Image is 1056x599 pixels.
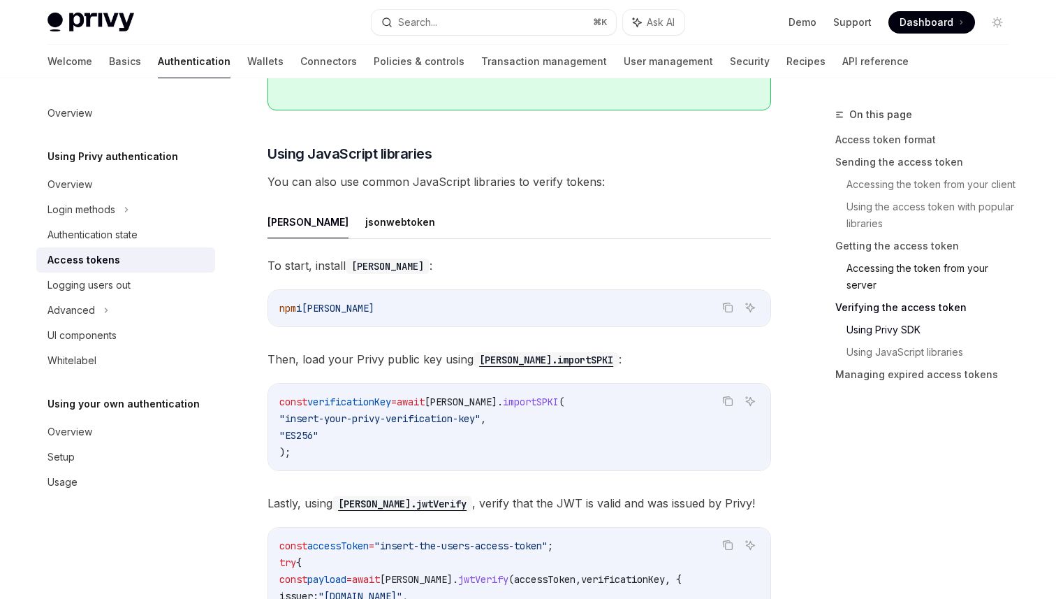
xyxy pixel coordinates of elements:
div: Overview [47,105,92,122]
button: Search...⌘K [372,10,616,35]
button: Copy the contents from the code block [719,298,737,317]
span: Lastly, using , verify that the JWT is valid and was issued by Privy! [267,493,771,513]
span: On this page [849,106,912,123]
div: Access tokens [47,252,120,268]
span: = [346,573,352,586]
a: Using the access token with popular libraries [846,196,1020,235]
div: Login methods [47,201,115,218]
span: = [391,396,397,408]
span: . [453,573,458,586]
span: const [279,573,307,586]
span: const [279,396,307,408]
span: Ask AI [647,15,675,29]
span: ⌘ K [593,17,608,28]
span: { [296,556,302,569]
a: Getting the access token [835,235,1020,257]
span: = [369,540,374,552]
a: Overview [36,419,215,445]
a: Overview [36,172,215,197]
span: const [279,540,307,552]
a: Policies & controls [374,45,464,78]
button: [PERSON_NAME] [267,205,349,238]
span: ); [279,446,291,459]
div: Usage [47,474,78,491]
a: Support [833,15,872,29]
span: [PERSON_NAME] [425,396,497,408]
button: Ask AI [741,392,759,410]
a: Usage [36,470,215,495]
a: Dashboard [888,11,975,34]
span: , [481,412,486,425]
span: You can also use common JavaScript libraries to verify tokens: [267,172,771,192]
a: Access tokens [36,247,215,273]
a: Setup [36,445,215,470]
span: accessToken [514,573,575,586]
a: Security [730,45,770,78]
span: verificationKey [307,396,391,408]
a: Overview [36,101,215,126]
a: Recipes [786,45,826,78]
a: Wallets [247,45,284,78]
a: Welcome [47,45,92,78]
button: jsonwebtoken [365,205,435,238]
span: , [575,573,581,586]
span: ; [548,540,553,552]
a: Authentication [158,45,230,78]
span: accessToken [307,540,369,552]
a: Accessing the token from your server [846,257,1020,296]
a: Authentication state [36,222,215,247]
a: User management [624,45,713,78]
div: Overview [47,424,92,440]
span: "ES256" [279,429,318,442]
button: Copy the contents from the code block [719,392,737,410]
div: Whitelabel [47,352,96,369]
span: [PERSON_NAME] [302,302,374,315]
span: [PERSON_NAME] [380,573,453,586]
button: Ask AI [623,10,684,35]
code: [PERSON_NAME] [346,259,430,274]
div: Logging users out [47,277,131,294]
h5: Using your own authentication [47,396,200,412]
span: ( [508,573,514,586]
span: await [352,573,380,586]
span: await [397,396,425,408]
h5: Using Privy authentication [47,148,178,165]
a: Basics [109,45,141,78]
span: Dashboard [900,15,953,29]
a: Logging users out [36,273,215,298]
span: Then, load your Privy public key using : [267,349,771,369]
img: light logo [47,13,134,32]
span: jwtVerify [458,573,508,586]
div: Overview [47,176,92,193]
a: Managing expired access tokens [835,363,1020,386]
span: payload [307,573,346,586]
span: try [279,556,296,569]
a: [PERSON_NAME].importSPKI [474,352,619,366]
span: "insert-the-users-access-token" [374,540,548,552]
button: Ask AI [741,298,759,317]
span: Using JavaScript libraries [267,144,432,164]
span: i [296,302,302,315]
div: Advanced [47,302,95,319]
a: UI components [36,323,215,348]
div: Setup [47,449,75,466]
a: Using JavaScript libraries [846,341,1020,363]
a: Connectors [300,45,357,78]
a: Verifying the access token [835,296,1020,319]
span: verificationKey [581,573,665,586]
a: Accessing the token from your client [846,173,1020,196]
button: Toggle dark mode [986,11,1009,34]
a: API reference [842,45,909,78]
code: [PERSON_NAME].jwtVerify [332,496,472,512]
a: Using Privy SDK [846,319,1020,341]
span: "insert-your-privy-verification-key" [279,412,481,425]
a: Demo [789,15,816,29]
code: [PERSON_NAME].importSPKI [474,352,619,368]
a: [PERSON_NAME].jwtVerify [332,496,472,510]
a: Whitelabel [36,348,215,373]
a: Access token format [835,129,1020,151]
span: To start, install : [267,256,771,275]
span: importSPKI [503,396,559,408]
span: ( [559,396,564,408]
span: , { [665,573,682,586]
